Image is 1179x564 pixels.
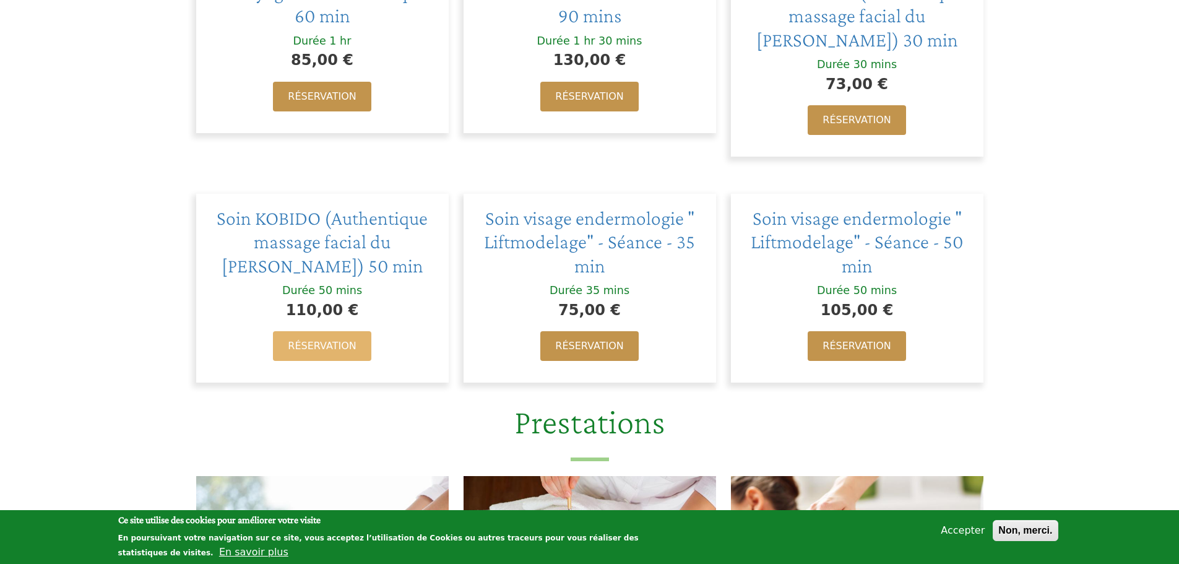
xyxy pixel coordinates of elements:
button: En savoir plus [219,545,288,560]
div: Durée [817,58,850,72]
div: Durée [537,34,570,48]
h2: Ce site utilise des cookies pour améliorer votre visite [118,513,684,527]
div: 110,00 € [209,298,436,322]
div: 30 mins [853,58,897,72]
div: Durée [293,34,326,48]
div: 130,00 € [476,48,704,72]
a: Soin visage endermologie " Liftmodelage" - Séance - 50 min [751,207,964,277]
div: 50 mins [853,284,897,298]
button: Accepter [936,523,990,538]
div: Durée [817,284,850,298]
div: Durée [550,284,582,298]
div: 50 mins [319,284,362,298]
h2: Prestations [7,401,1172,461]
a: Réservation [808,105,905,135]
button: Non, merci. [993,520,1058,541]
a: Réservation [808,331,905,361]
a: Réservation [273,331,371,361]
p: En poursuivant votre navigation sur ce site, vous acceptez l’utilisation de Cookies ou autres tra... [118,534,639,557]
div: 35 mins [586,284,629,298]
div: 75,00 € [476,298,704,322]
a: Réservation [540,331,638,361]
a: Réservation [540,82,638,111]
a: Réservation [273,82,371,111]
a: Soin visage endermologie " Liftmodelage" - Séance - 35 min [484,207,695,277]
div: 105,00 € [743,298,971,322]
a: Soin KOBIDO (Authentique massage facial du [PERSON_NAME]) 50 min [217,207,428,277]
div: Durée [282,284,315,298]
div: 1 hr [329,34,351,48]
div: 73,00 € [743,72,971,96]
div: 1 hr 30 mins [573,34,642,48]
div: 85,00 € [209,48,436,72]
